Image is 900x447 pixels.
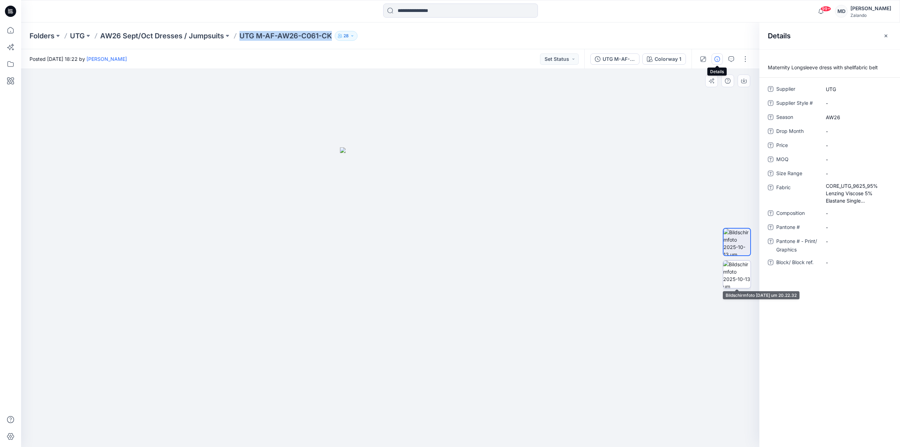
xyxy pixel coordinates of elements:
[776,258,818,268] span: Block/ Block ref.
[642,53,686,65] button: Colorway 1
[239,31,332,41] p: UTG M-AF-AW26-C061-CK
[826,210,887,217] span: -
[821,6,831,12] span: 99+
[776,223,818,233] span: Pantone #
[86,56,127,62] a: [PERSON_NAME]
[655,55,681,63] div: Colorway 1
[776,155,818,165] span: MOQ
[776,237,818,254] span: Pantone # - Print/ Graphics
[835,5,848,18] div: MD
[70,31,85,41] a: UTG
[826,128,887,135] span: -
[826,100,887,107] span: -
[776,127,818,137] span: Drop Month
[100,31,224,41] a: AW26 Sept/Oct Dresses / Jumpsuits
[724,229,750,255] img: Bildschirmfoto 2025-10-13 um 20.22.13
[776,85,818,95] span: Supplier
[826,156,887,163] span: -
[776,183,818,205] span: Fabric
[826,224,887,231] span: -
[30,31,54,41] a: Folders
[590,53,639,65] button: UTG M-AF-AW26-C061-CK
[30,55,127,63] span: Posted [DATE] 18:22 by
[759,63,900,72] p: Maternity Longsleeve dress with shellfabric belt
[723,261,751,288] img: Bildschirmfoto 2025-10-13 um 20.22.32
[826,85,887,93] span: UTG
[826,238,887,245] span: -
[603,55,635,63] div: UTG M-AF-AW26-C061-CK
[826,259,887,266] span: -
[850,13,891,18] div: Zalando
[776,141,818,151] span: Price
[826,114,887,121] span: AW26
[776,209,818,219] span: Composition
[776,99,818,109] span: Supplier Style #
[826,182,887,204] span: CORE_UTG_9625_95% Lenzing Viscose 5% Elastane Single Jersey, 210gsm
[343,32,349,40] p: 28
[712,53,723,65] button: Details
[826,142,887,149] span: -
[850,4,891,13] div: [PERSON_NAME]
[768,32,791,40] h2: Details
[776,113,818,123] span: Season
[776,169,818,179] span: Size Range
[826,170,887,177] span: -
[335,31,358,41] button: 28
